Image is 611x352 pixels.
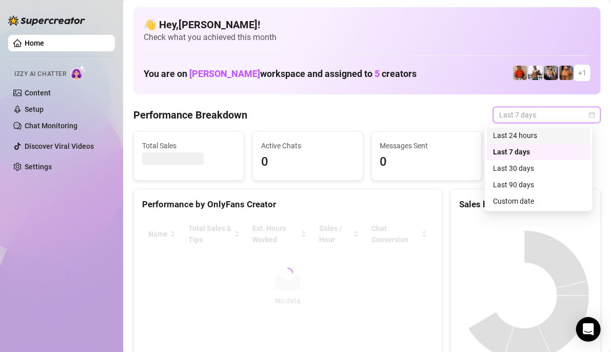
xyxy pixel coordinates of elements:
[25,122,77,130] a: Chat Monitoring
[487,144,590,160] div: Last 7 days
[375,68,380,79] span: 5
[189,68,260,79] span: [PERSON_NAME]
[459,198,592,211] div: Sales by OnlyFans Creator
[589,112,595,118] span: calendar
[544,66,558,80] img: George
[380,140,474,151] span: Messages Sent
[487,127,590,144] div: Last 24 hours
[513,66,527,80] img: Justin
[528,66,543,80] img: JUSTIN
[25,163,52,171] a: Settings
[493,163,584,174] div: Last 30 days
[25,142,94,150] a: Discover Viral Videos
[499,107,595,123] span: Last 7 days
[487,177,590,193] div: Last 90 days
[144,68,417,80] h1: You are on workspace and assigned to creators
[261,140,354,151] span: Active Chats
[144,17,590,32] h4: 👋 Hey, [PERSON_NAME] !
[25,89,51,97] a: Content
[578,67,586,79] span: + 1
[576,317,601,342] div: Open Intercom Messenger
[380,152,474,172] span: 0
[70,65,86,80] img: AI Chatter
[142,140,235,151] span: Total Sales
[487,160,590,177] div: Last 30 days
[261,152,354,172] span: 0
[487,193,590,209] div: Custom date
[559,66,574,80] img: JG
[493,195,584,207] div: Custom date
[282,267,293,279] span: loading
[8,15,85,26] img: logo-BBDzfeDw.svg
[142,198,433,211] div: Performance by OnlyFans Creator
[493,179,584,190] div: Last 90 days
[144,32,590,43] span: Check what you achieved this month
[493,146,584,158] div: Last 7 days
[133,108,247,122] h4: Performance Breakdown
[25,105,44,113] a: Setup
[493,130,584,141] div: Last 24 hours
[25,39,44,47] a: Home
[14,69,66,79] span: Izzy AI Chatter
